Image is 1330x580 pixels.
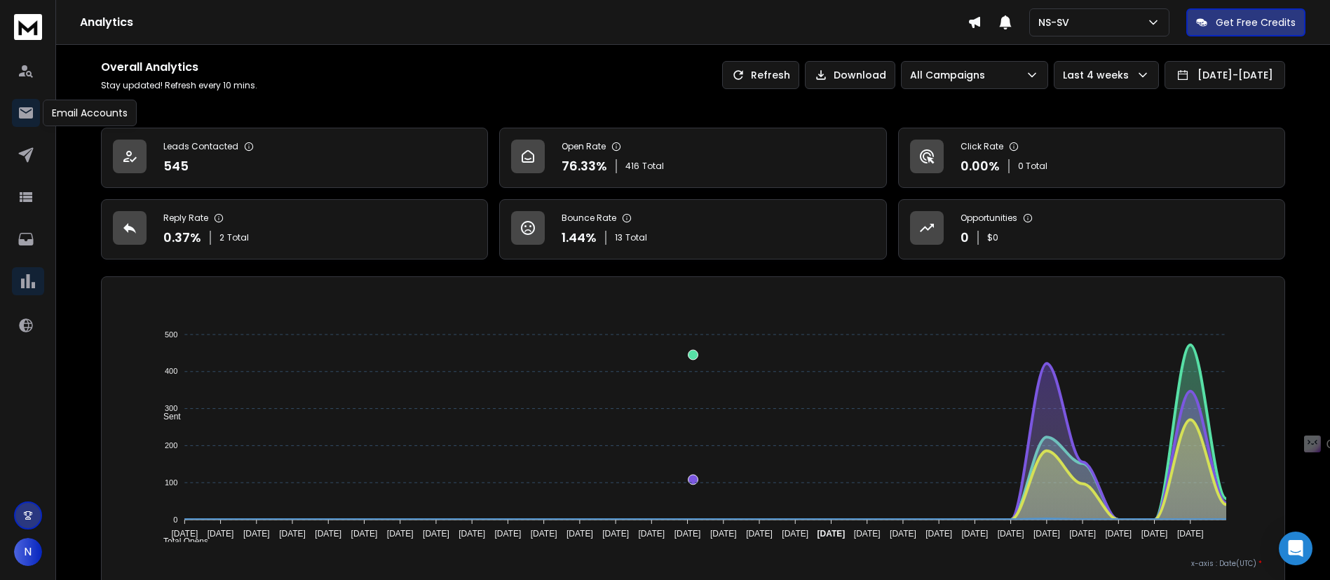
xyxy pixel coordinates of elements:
[817,529,846,539] tspan: [DATE]
[315,529,341,539] tspan: [DATE]
[165,441,177,450] tspan: 200
[1141,529,1168,539] tspan: [DATE]
[227,232,249,243] span: Total
[1106,529,1132,539] tspan: [DATE]
[499,128,886,188] a: Open Rate76.33%416Total
[890,529,916,539] tspan: [DATE]
[171,529,198,539] tspan: [DATE]
[165,478,177,487] tspan: 100
[153,412,181,421] span: Sent
[562,156,607,176] p: 76.33 %
[219,232,224,243] span: 2
[674,529,701,539] tspan: [DATE]
[910,68,991,82] p: All Campaigns
[101,59,257,76] h1: Overall Analytics
[43,100,137,126] div: Email Accounts
[642,161,664,172] span: Total
[925,529,952,539] tspan: [DATE]
[153,537,208,546] span: Total Opens
[961,156,1000,176] p: 0.00 %
[961,213,1017,224] p: Opportunities
[602,529,629,539] tspan: [DATE]
[961,228,969,248] p: 0
[423,529,449,539] tspan: [DATE]
[101,128,488,188] a: Leads Contacted545
[207,529,233,539] tspan: [DATE]
[722,61,799,89] button: Refresh
[562,228,597,248] p: 1.44 %
[531,529,557,539] tspan: [DATE]
[998,529,1024,539] tspan: [DATE]
[279,529,306,539] tspan: [DATE]
[351,529,377,539] tspan: [DATE]
[710,529,737,539] tspan: [DATE]
[494,529,521,539] tspan: [DATE]
[1038,15,1075,29] p: NS-SV
[1216,15,1296,29] p: Get Free Credits
[1279,532,1312,565] div: Open Intercom Messenger
[101,80,257,91] p: Stay updated! Refresh every 10 mins.
[962,529,989,539] tspan: [DATE]
[14,538,42,566] button: N
[1018,161,1047,172] p: 0 Total
[638,529,665,539] tspan: [DATE]
[499,199,886,259] a: Bounce Rate1.44%13Total
[173,515,177,524] tspan: 0
[562,141,606,152] p: Open Rate
[14,14,42,40] img: logo
[165,404,177,412] tspan: 300
[615,232,623,243] span: 13
[854,529,881,539] tspan: [DATE]
[562,213,616,224] p: Bounce Rate
[163,156,189,176] p: 545
[834,68,886,82] p: Download
[165,330,177,339] tspan: 500
[459,529,485,539] tspan: [DATE]
[782,529,808,539] tspan: [DATE]
[163,228,201,248] p: 0.37 %
[387,529,414,539] tspan: [DATE]
[987,232,998,243] p: $ 0
[165,367,177,376] tspan: 400
[1165,61,1285,89] button: [DATE]-[DATE]
[1063,68,1134,82] p: Last 4 weeks
[163,141,238,152] p: Leads Contacted
[1033,529,1060,539] tspan: [DATE]
[746,529,773,539] tspan: [DATE]
[625,161,639,172] span: 416
[805,61,895,89] button: Download
[898,128,1285,188] a: Click Rate0.00%0 Total
[566,529,593,539] tspan: [DATE]
[1186,8,1305,36] button: Get Free Credits
[101,199,488,259] a: Reply Rate0.37%2Total
[124,558,1262,569] p: x-axis : Date(UTC)
[243,529,270,539] tspan: [DATE]
[898,199,1285,259] a: Opportunities0$0
[1177,529,1204,539] tspan: [DATE]
[163,213,208,224] p: Reply Rate
[1070,529,1097,539] tspan: [DATE]
[751,68,790,82] p: Refresh
[625,232,647,243] span: Total
[961,141,1003,152] p: Click Rate
[80,14,968,31] h1: Analytics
